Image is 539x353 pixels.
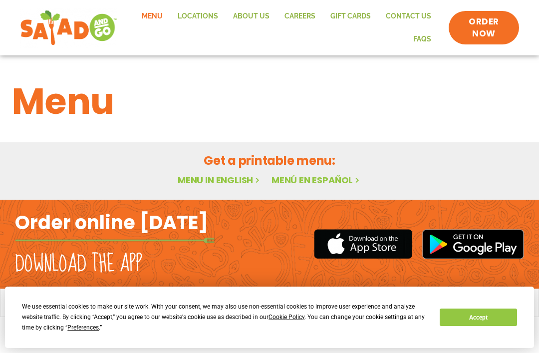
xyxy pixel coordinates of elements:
[5,287,534,348] div: Cookie Consent Prompt
[134,5,170,28] a: Menu
[178,174,262,186] a: Menu in English
[277,5,323,28] a: Careers
[323,5,378,28] a: GIFT CARDS
[170,5,226,28] a: Locations
[271,174,361,186] a: Menú en español
[127,5,439,50] nav: Menu
[15,238,215,243] img: fork
[15,210,208,235] h2: Order online [DATE]
[15,250,142,278] h2: Download the app
[314,228,412,260] img: appstore
[12,74,527,128] h1: Menu
[449,11,519,45] a: ORDER NOW
[226,5,277,28] a: About Us
[67,324,99,331] span: Preferences
[22,302,428,333] div: We use essential cookies to make our site work. With your consent, we may also use non-essential ...
[378,5,439,28] a: Contact Us
[20,8,117,48] img: new-SAG-logo-768×292
[440,309,517,326] button: Accept
[422,229,524,259] img: google_play
[12,152,527,169] h2: Get a printable menu:
[406,28,439,51] a: FAQs
[269,314,304,321] span: Cookie Policy
[459,16,509,40] span: ORDER NOW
